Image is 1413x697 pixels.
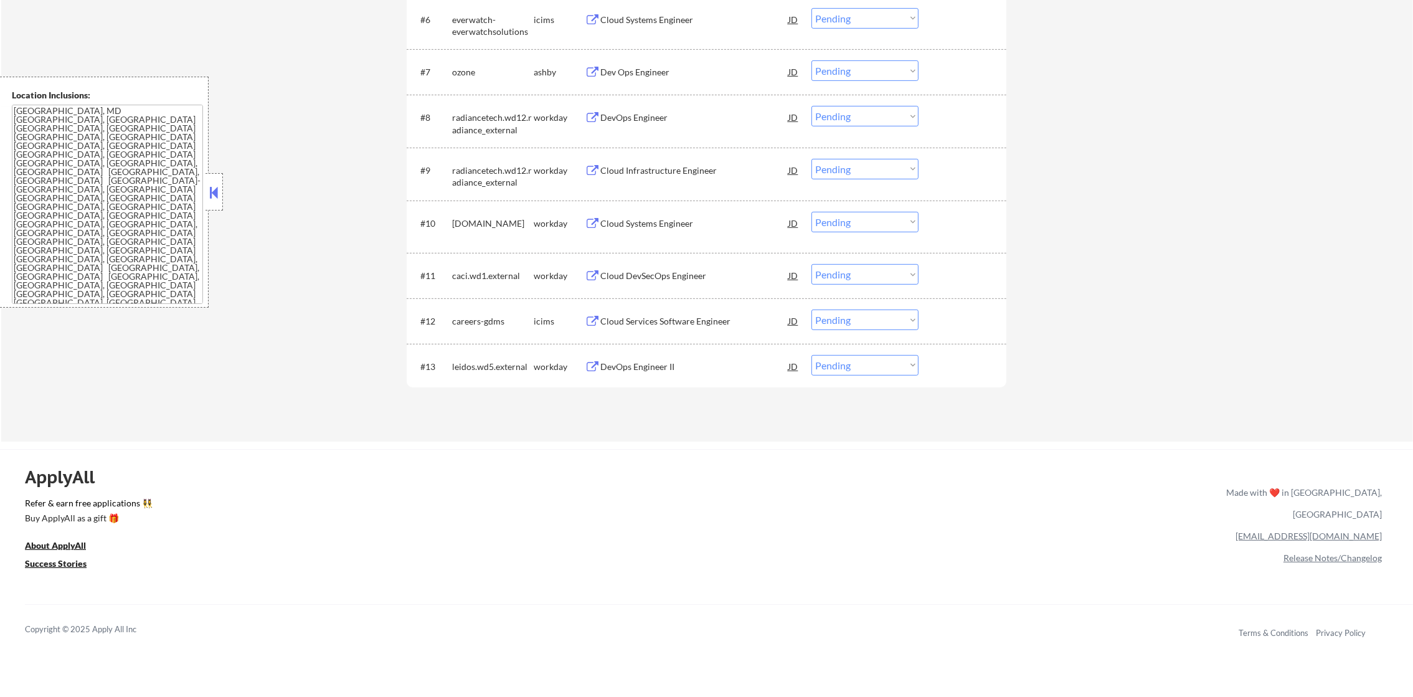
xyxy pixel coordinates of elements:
div: icims [534,315,585,328]
div: DevOps Engineer II [600,361,788,373]
div: JD [787,60,800,83]
div: ApplyAll [25,467,109,488]
div: #8 [420,111,442,124]
a: Buy ApplyAll as a gift 🎁 [25,512,149,528]
div: Cloud Services Software Engineer [600,315,788,328]
a: Refer & earn free applications 👯‍♀️ [25,499,966,512]
div: radiancetech.wd12.radiance_external [452,164,534,189]
div: #13 [420,361,442,373]
a: Release Notes/Changelog [1283,552,1382,563]
div: JD [787,106,800,128]
u: Success Stories [25,558,87,569]
div: radiancetech.wd12.radiance_external [452,111,534,136]
div: #7 [420,66,442,78]
a: About ApplyAll [25,539,103,555]
div: #11 [420,270,442,282]
div: DevOps Engineer [600,111,788,124]
div: Cloud Systems Engineer [600,14,788,26]
div: #6 [420,14,442,26]
div: ozone [452,66,534,78]
div: Dev Ops Engineer [600,66,788,78]
div: caci.wd1.external [452,270,534,282]
div: #9 [420,164,442,177]
div: JD [787,264,800,287]
div: JD [787,8,800,31]
div: workday [534,361,585,373]
div: careers-gdms [452,315,534,328]
div: Cloud Infrastructure Engineer [600,164,788,177]
div: JD [787,355,800,377]
div: [DOMAIN_NAME] [452,217,534,230]
div: Location Inclusions: [12,89,204,102]
div: Cloud Systems Engineer [600,217,788,230]
a: Terms & Conditions [1239,628,1308,638]
div: #12 [420,315,442,328]
div: Cloud DevSecOps Engineer [600,270,788,282]
div: workday [534,164,585,177]
div: workday [534,111,585,124]
div: icims [534,14,585,26]
div: JD [787,212,800,234]
div: JD [787,310,800,332]
div: Made with ❤️ in [GEOGRAPHIC_DATA], [GEOGRAPHIC_DATA] [1221,481,1382,525]
div: Buy ApplyAll as a gift 🎁 [25,514,149,523]
div: leidos.wd5.external [452,361,534,373]
u: About ApplyAll [25,540,86,551]
div: Copyright © 2025 Apply All Inc [25,624,168,636]
a: [EMAIL_ADDRESS][DOMAIN_NAME] [1236,531,1382,541]
div: JD [787,159,800,181]
a: Success Stories [25,557,103,573]
div: ashby [534,66,585,78]
div: workday [534,270,585,282]
div: everwatch-everwatchsolutions [452,14,534,38]
div: workday [534,217,585,230]
a: Privacy Policy [1316,628,1366,638]
div: #10 [420,217,442,230]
